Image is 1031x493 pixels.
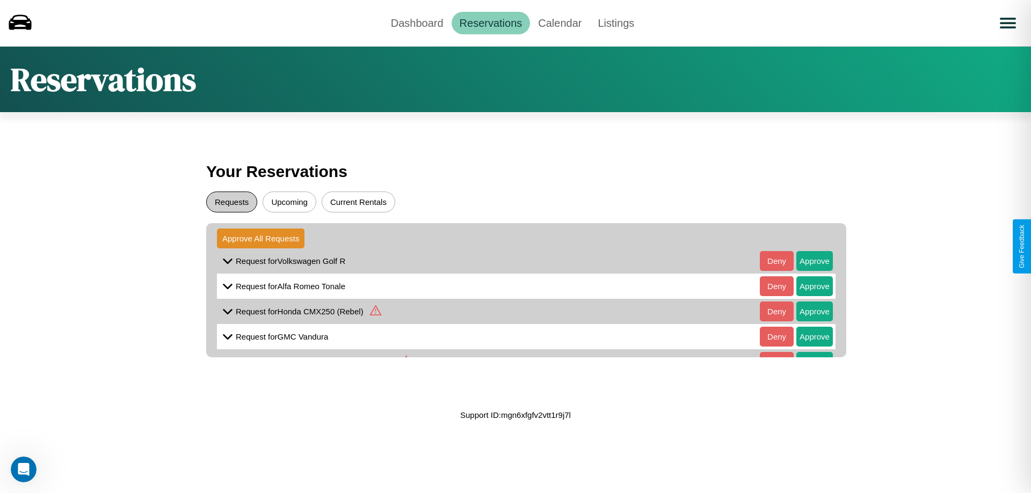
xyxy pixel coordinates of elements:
[263,192,316,212] button: Upcoming
[796,352,833,372] button: Approve
[11,57,196,101] h1: Reservations
[11,457,37,482] iframe: Intercom live chat
[760,276,794,296] button: Deny
[217,229,304,248] button: Approve All Requests
[452,12,531,34] a: Reservations
[760,301,794,321] button: Deny
[236,279,345,293] p: Request for Alfa Romeo Tonale
[590,12,642,34] a: Listings
[1018,225,1026,268] div: Give Feedback
[236,254,345,268] p: Request for Volkswagen Golf R
[206,192,257,212] button: Requests
[760,352,794,372] button: Deny
[796,251,833,271] button: Approve
[236,329,328,344] p: Request for GMC Vandura
[460,408,571,422] p: Support ID: mgn6xfgfv2vtt1r9j7l
[760,327,794,347] button: Deny
[383,12,452,34] a: Dashboard
[993,8,1023,38] button: Open menu
[322,192,395,212] button: Current Rentals
[760,251,794,271] button: Deny
[796,327,833,347] button: Approve
[530,12,590,34] a: Calendar
[206,157,825,186] h3: Your Reservations
[796,301,833,321] button: Approve
[236,304,364,319] p: Request for Honda CMX250 (Rebel)
[796,276,833,296] button: Approve
[236,355,394,369] p: Request for Aston [PERSON_NAME] Rapide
